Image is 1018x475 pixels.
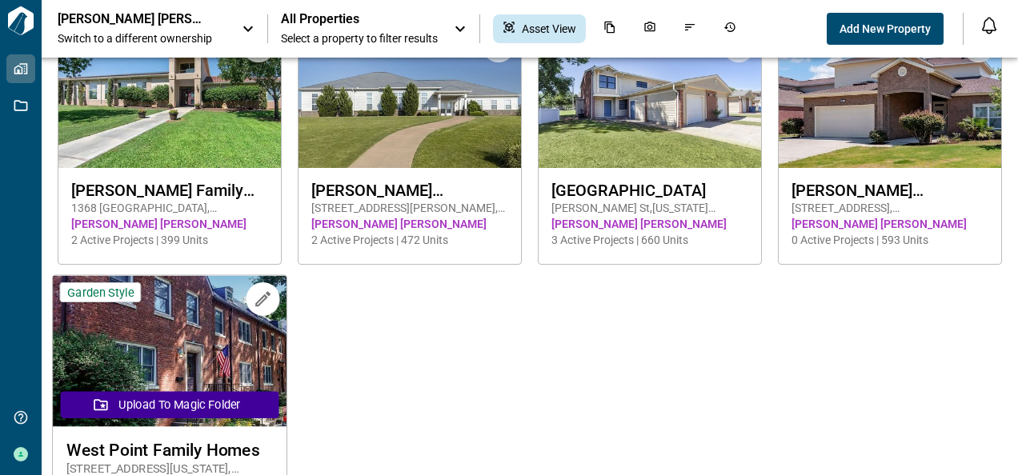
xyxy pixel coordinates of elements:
span: [STREET_ADDRESS][PERSON_NAME] , [PERSON_NAME][GEOGRAPHIC_DATA] , [GEOGRAPHIC_DATA] [311,200,508,216]
span: 2 Active Projects | 472 Units [311,232,508,248]
img: property-asset [58,24,281,168]
div: Photos [634,14,666,43]
img: property-asset [779,24,1001,168]
span: [PERSON_NAME] Family Homes [71,181,268,200]
p: [PERSON_NAME] [PERSON_NAME] [58,11,202,27]
span: [PERSON_NAME] [PERSON_NAME] [792,216,988,232]
span: 0 Active Projects | 593 Units [792,232,988,248]
span: [PERSON_NAME][GEOGRAPHIC_DATA] [792,181,988,200]
span: Add New Property [840,21,931,37]
span: [PERSON_NAME][GEOGRAPHIC_DATA] Homes [311,181,508,200]
span: [PERSON_NAME] [PERSON_NAME] [311,216,508,232]
img: property-asset [539,24,761,168]
div: Documents [594,14,626,43]
span: Garden Style [67,285,134,300]
span: [GEOGRAPHIC_DATA] [551,181,748,200]
span: [PERSON_NAME] St , [US_STATE][GEOGRAPHIC_DATA] , OK [551,200,748,216]
span: 1368 [GEOGRAPHIC_DATA] , [GEOGRAPHIC_DATA] , AZ [71,200,268,216]
span: 2 Active Projects | 399 Units [71,232,268,248]
span: [STREET_ADDRESS] , [GEOGRAPHIC_DATA] , FL [792,200,988,216]
button: Add New Property [827,13,944,45]
span: Asset View [522,21,576,37]
span: [PERSON_NAME] [PERSON_NAME] [71,216,268,232]
div: Job History [714,14,746,43]
img: property-asset [299,24,521,168]
span: All Properties [281,11,438,27]
span: West Point Family Homes [66,440,273,460]
div: Issues & Info [674,14,706,43]
button: Upload to Magic Folder [61,391,279,418]
span: Switch to a different ownership [58,30,226,46]
span: 3 Active Projects | 660 Units [551,232,748,248]
img: property-asset [53,276,287,427]
button: Open notification feed [976,13,1002,38]
span: [PERSON_NAME] [PERSON_NAME] [551,216,748,232]
span: Select a property to filter results [281,30,438,46]
div: Asset View [493,14,586,43]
